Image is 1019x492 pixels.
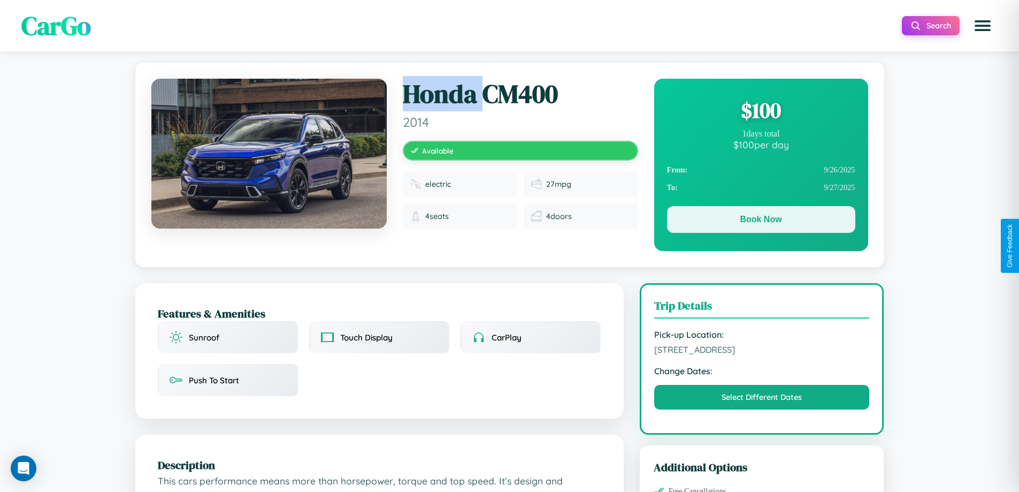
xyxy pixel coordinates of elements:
h3: Trip Details [654,298,870,319]
button: Select Different Dates [654,385,870,410]
span: Touch Display [340,332,393,343]
div: Give Feedback [1006,224,1014,268]
span: 4 doors [546,211,572,221]
h2: Description [158,457,601,473]
div: $ 100 per day [667,139,855,150]
strong: Pick-up Location: [654,329,870,340]
strong: From: [667,165,688,175]
span: Push To Start [189,375,239,385]
span: 4 seats [425,211,449,221]
span: Search [926,21,951,31]
h3: Additional Options [654,459,870,475]
span: Available [422,146,454,155]
span: Sunroof [189,332,219,343]
h2: Features & Amenities [158,306,601,321]
button: Search [902,16,960,35]
div: $ 100 [667,96,855,125]
span: 27 mpg [546,179,571,189]
img: Doors [531,211,542,222]
img: Seats [410,211,421,222]
strong: Change Dates: [654,366,870,376]
span: CarPlay [492,332,522,343]
span: [STREET_ADDRESS] [654,344,870,355]
div: 9 / 26 / 2025 [667,161,855,179]
span: CarGo [21,8,91,43]
div: 1 days total [667,129,855,139]
img: Honda CM400 2014 [151,79,387,229]
span: 2014 [403,114,638,130]
strong: To: [667,183,678,192]
div: Open Intercom Messenger [11,456,36,481]
h1: Honda CM400 [403,79,638,110]
div: 9 / 27 / 2025 [667,179,855,196]
button: Book Now [667,206,855,233]
button: Open menu [968,11,998,41]
img: Fuel type [410,179,421,190]
span: electric [425,179,451,189]
img: Fuel efficiency [531,179,542,190]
